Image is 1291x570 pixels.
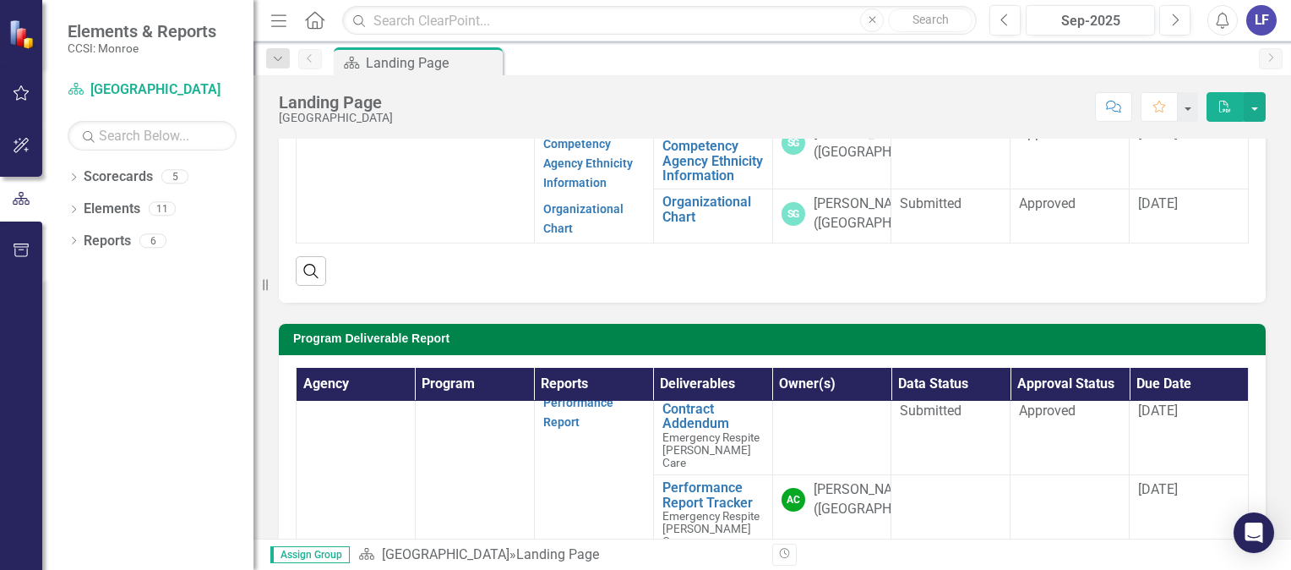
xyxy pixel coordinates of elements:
[1010,396,1130,475] td: Double-Click to Edit
[543,118,633,189] a: CC-Cultural Competency Agency Ethnicity Information
[1032,11,1149,31] div: Sep-2025
[891,118,1010,189] td: Double-Click to Edit
[68,41,216,55] small: CCSI: Monroe
[900,403,961,419] span: Submitted
[900,125,961,141] span: Submitted
[891,396,1010,475] td: Double-Click to Edit
[149,202,176,216] div: 11
[782,131,805,155] div: SG
[662,195,764,224] a: Organizational Chart
[1019,195,1076,211] span: Approved
[279,112,393,124] div: [GEOGRAPHIC_DATA]
[782,202,805,226] div: SG
[358,545,760,565] div: »
[814,124,951,163] div: [PERSON_NAME] ([GEOGRAPHIC_DATA])
[900,195,961,211] span: Submitted
[1019,125,1076,141] span: Approved
[1019,403,1076,419] span: Approved
[662,124,764,184] a: Cultural Competency Agency Ethnicity Information
[1026,5,1155,36] button: Sep-2025
[814,480,951,519] div: [PERSON_NAME] ([GEOGRAPHIC_DATA])
[366,52,498,74] div: Landing Page
[912,13,949,26] span: Search
[662,480,764,510] a: Performance Report Tracker
[68,21,216,41] span: Elements & Reports
[1234,512,1274,553] div: Open Intercom Messenger
[139,233,166,248] div: 6
[68,80,237,100] a: [GEOGRAPHIC_DATA]
[782,488,805,512] div: AC
[293,332,1257,345] h3: Program Deliverable Report
[653,189,772,244] td: Double-Click to Edit Right Click for Context Menu
[68,121,237,151] input: Search Below...
[342,6,977,36] input: Search ClearPoint...
[1246,5,1277,36] button: LF
[888,8,972,32] button: Search
[653,475,772,555] td: Double-Click to Edit Right Click for Context Menu
[382,546,509,562] a: [GEOGRAPHIC_DATA]
[8,19,38,49] img: ClearPoint Strategy
[662,430,760,469] span: Emergency Respite [PERSON_NAME] Care
[891,189,1010,244] td: Double-Click to Edit
[1138,195,1178,211] span: [DATE]
[1138,481,1178,497] span: [DATE]
[279,93,393,112] div: Landing Page
[662,402,764,431] a: Contract Addendum
[84,167,153,187] a: Scorecards
[1010,118,1130,189] td: Double-Click to Edit
[270,546,350,563] span: Assign Group
[653,118,772,189] td: Double-Click to Edit Right Click for Context Menu
[1138,125,1178,141] span: [DATE]
[1010,189,1130,244] td: Double-Click to Edit
[516,546,599,562] div: Landing Page
[662,509,760,548] span: Emergency Respite [PERSON_NAME] Care
[891,475,1010,555] td: Double-Click to Edit
[84,200,140,219] a: Elements
[1138,403,1178,419] span: [DATE]
[1010,475,1130,555] td: Double-Click to Edit
[814,195,951,233] div: [PERSON_NAME] ([GEOGRAPHIC_DATA])
[653,396,772,475] td: Double-Click to Edit Right Click for Context Menu
[161,170,188,184] div: 5
[543,202,624,235] a: Organizational Chart
[84,232,131,251] a: Reports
